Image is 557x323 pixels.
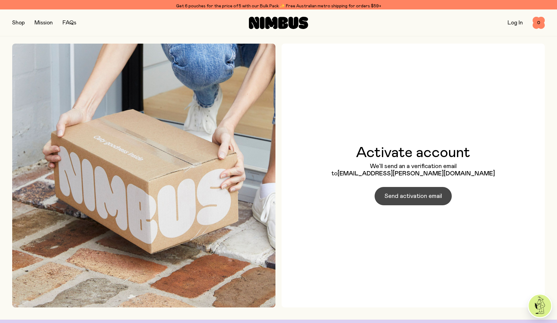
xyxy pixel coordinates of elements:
button: 0 [533,17,545,29]
img: agent [529,295,551,317]
p: We’ll send an a verification email to [331,163,495,177]
strong: [EMAIL_ADDRESS][PERSON_NAME][DOMAIN_NAME] [338,170,495,177]
a: FAQs [63,20,76,26]
h1: Activate account [331,145,495,160]
a: Mission [34,20,53,26]
img: Picking up Nimbus mailer from doorstep [12,44,275,307]
a: Log In [508,20,523,26]
div: Get 6 pouches for the price of 5 with our Bulk Pack ✨ Free Australian metro shipping for orders $59+ [12,2,545,10]
button: Send activation email [375,187,452,205]
span: Send activation email [384,192,442,200]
